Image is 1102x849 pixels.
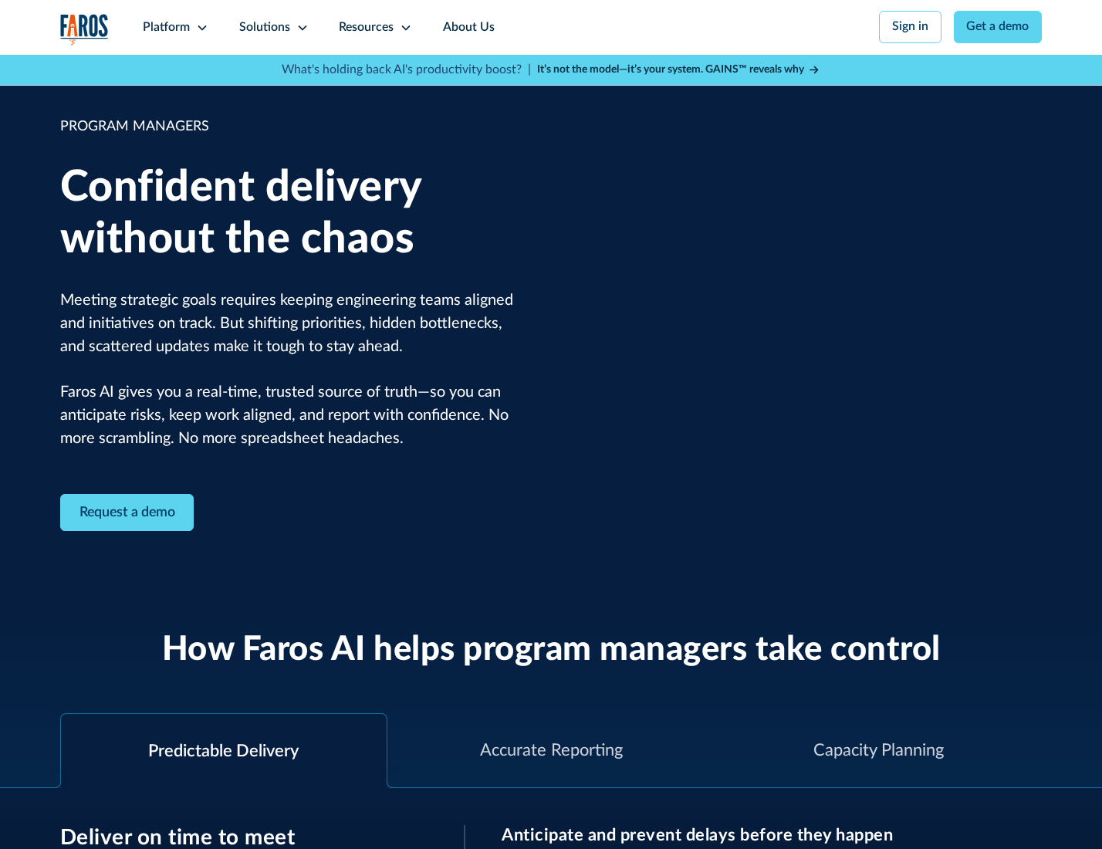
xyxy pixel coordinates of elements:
div: Solutions [239,19,290,37]
a: Sign in [879,11,941,43]
a: It’s not the model—it’s your system. GAINS™ reveals why [537,62,821,78]
strong: It’s not the model—it’s your system. GAINS™ reveals why [537,64,804,75]
div: Predictable Delivery [148,739,299,764]
img: Logo of the analytics and reporting company Faros. [60,14,110,46]
div: Capacity Planning [813,738,944,763]
div: Accurate Reporting [480,738,623,763]
p: What's holding back AI's productivity boost? | [282,61,531,79]
h3: Anticipate and prevent delays before they happen [502,825,1042,845]
a: Contact Modal [60,494,194,532]
p: Meeting strategic goals requires keeping engineering teams aligned and initiatives on track. But ... [60,289,529,451]
div: Platform [143,19,190,37]
a: Get a demo [954,11,1043,43]
h1: Confident delivery without the chaos [60,162,529,266]
a: home [60,14,110,46]
div: PROGRAM MANAGERS [60,117,529,137]
h2: How Faros AI helps program managers take control [162,630,941,671]
div: Resources [339,19,394,37]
